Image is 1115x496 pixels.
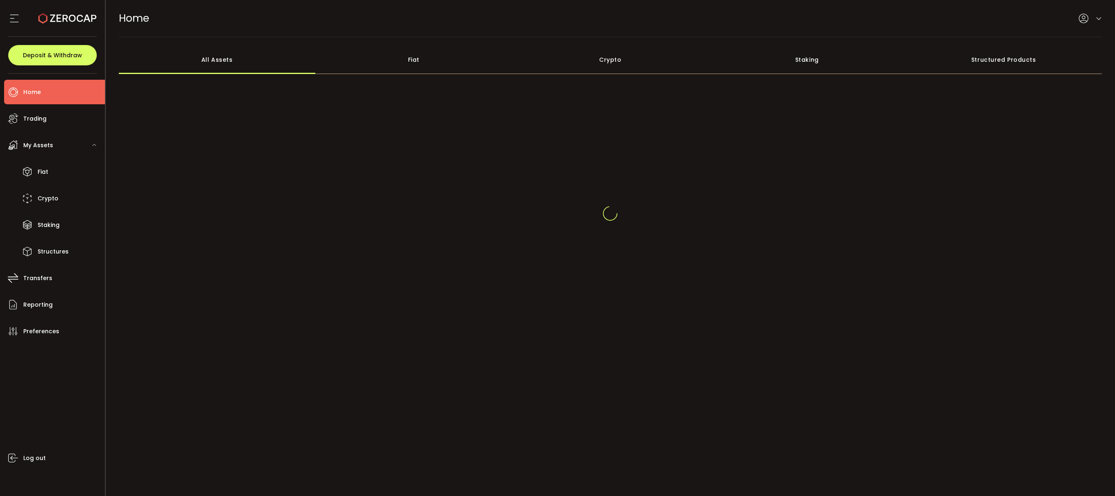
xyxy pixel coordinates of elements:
[23,272,52,284] span: Transfers
[38,166,48,178] span: Fiat
[709,45,905,74] div: Staking
[23,52,82,58] span: Deposit & Withdraw
[512,45,709,74] div: Crypto
[23,299,53,311] span: Reporting
[23,452,46,464] span: Log out
[38,246,69,258] span: Structures
[8,45,97,65] button: Deposit & Withdraw
[23,86,41,98] span: Home
[38,193,58,204] span: Crypto
[38,219,60,231] span: Staking
[315,45,512,74] div: Fiat
[119,45,316,74] div: All Assets
[23,139,53,151] span: My Assets
[905,45,1102,74] div: Structured Products
[23,113,47,125] span: Trading
[23,325,59,337] span: Preferences
[119,11,149,25] span: Home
